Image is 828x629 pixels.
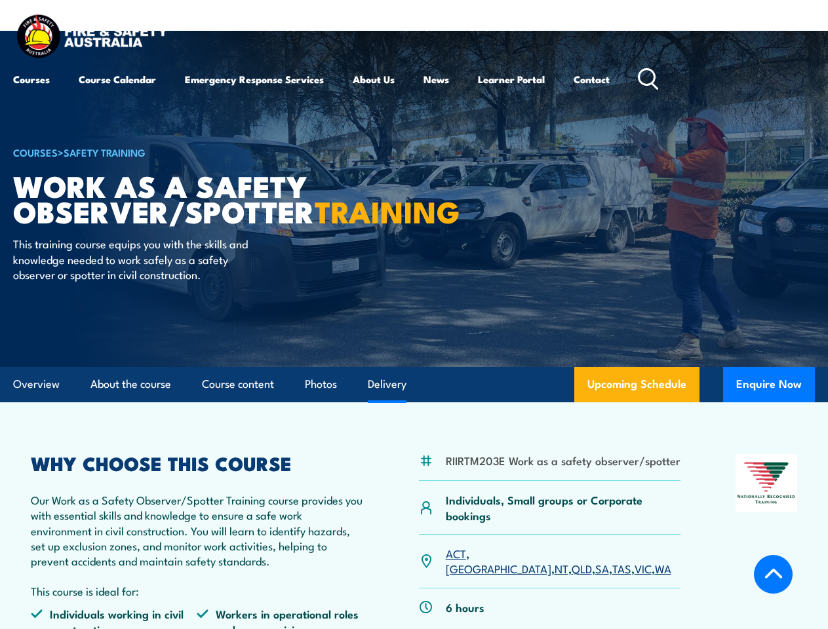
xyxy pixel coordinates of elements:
[572,560,592,576] a: QLD
[574,367,700,402] a: Upcoming Schedule
[368,367,406,402] a: Delivery
[446,453,680,468] li: RIIRTM203E Work as a safety observer/spotter
[315,188,460,233] strong: TRAINING
[446,560,551,576] a: [GEOGRAPHIC_DATA]
[31,583,363,598] p: This course is ideal for:
[655,560,671,576] a: WA
[13,145,58,159] a: COURSES
[446,545,466,561] a: ACT
[723,367,815,402] button: Enquire Now
[595,560,609,576] a: SA
[446,492,680,523] p: Individuals, Small groups or Corporate bookings
[574,64,610,95] a: Contact
[13,144,337,160] h6: >
[555,560,568,576] a: NT
[612,560,631,576] a: TAS
[478,64,545,95] a: Learner Portal
[424,64,449,95] a: News
[13,64,50,95] a: Courses
[13,367,60,402] a: Overview
[13,172,337,223] h1: Work as a Safety Observer/Spotter
[90,367,171,402] a: About the course
[446,600,484,615] p: 6 hours
[79,64,156,95] a: Course Calendar
[353,64,395,95] a: About Us
[64,145,146,159] a: Safety Training
[13,236,252,282] p: This training course equips you with the skills and knowledge needed to work safely as a safety o...
[446,546,680,577] p: , , , , , , ,
[31,454,363,471] h2: WHY CHOOSE THIS COURSE
[185,64,324,95] a: Emergency Response Services
[305,367,337,402] a: Photos
[31,492,363,569] p: Our Work as a Safety Observer/Spotter Training course provides you with essential skills and know...
[635,560,652,576] a: VIC
[202,367,274,402] a: Course content
[736,454,797,512] img: Nationally Recognised Training logo.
